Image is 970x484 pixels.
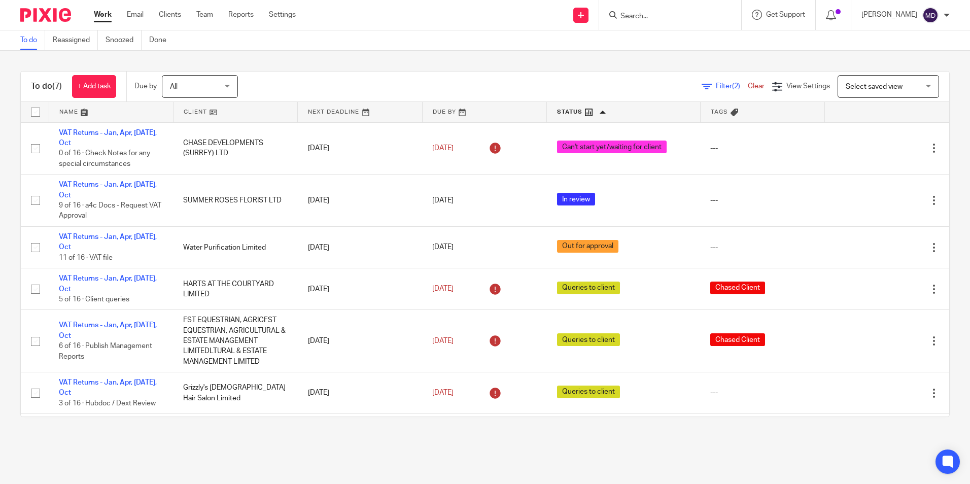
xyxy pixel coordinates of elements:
[710,388,814,398] div: ---
[20,8,71,22] img: Pixie
[298,268,422,310] td: [DATE]
[53,30,98,50] a: Reassigned
[52,82,62,90] span: (7)
[59,342,152,360] span: 6 of 16 · Publish Management Reports
[432,145,454,152] span: [DATE]
[59,150,150,167] span: 0 of 16 · Check Notes for any special circumstances
[432,244,454,251] span: [DATE]
[710,333,765,346] span: Chased Client
[106,30,142,50] a: Snoozed
[196,10,213,20] a: Team
[298,310,422,372] td: [DATE]
[432,337,454,344] span: [DATE]
[127,10,144,20] a: Email
[298,175,422,227] td: [DATE]
[20,30,45,50] a: To do
[134,81,157,91] p: Due by
[748,83,765,90] a: Clear
[173,268,297,310] td: HARTS AT THE COURTYARD LIMITED
[59,379,157,396] a: VAT Returns - Jan, Apr, [DATE], Oct
[173,122,297,175] td: CHASE DEVELOPMENTS (SURREY) LTD
[228,10,254,20] a: Reports
[557,386,620,398] span: Queries to client
[59,322,157,339] a: VAT Returns - Jan, Apr, [DATE], Oct
[432,286,454,293] span: [DATE]
[159,10,181,20] a: Clients
[173,414,297,466] td: [PERSON_NAME]
[766,11,805,18] span: Get Support
[59,233,157,251] a: VAT Returns - Jan, Apr, [DATE], Oct
[432,389,454,396] span: [DATE]
[557,193,595,205] span: In review
[149,30,174,50] a: Done
[59,202,161,220] span: 9 of 16 · a4c Docs - Request VAT Approval
[732,83,740,90] span: (2)
[557,240,618,253] span: Out for approval
[557,141,667,153] span: Can't start yet/waiting for client
[59,254,113,261] span: 11 of 16 · VAT file
[298,372,422,414] td: [DATE]
[710,243,814,253] div: ---
[269,10,296,20] a: Settings
[711,109,728,115] span: Tags
[922,7,939,23] img: svg%3E
[298,122,422,175] td: [DATE]
[710,282,765,294] span: Chased Client
[59,129,157,147] a: VAT Returns - Jan, Apr, [DATE], Oct
[94,10,112,20] a: Work
[170,83,178,90] span: All
[710,195,814,205] div: ---
[557,282,620,294] span: Queries to client
[846,83,903,90] span: Select saved view
[72,75,116,98] a: + Add task
[59,275,157,292] a: VAT Returns - Jan, Apr, [DATE], Oct
[59,296,129,303] span: 5 of 16 · Client queries
[173,310,297,372] td: FST EQUESTRIAN, AGRICFST EQUESTRIAN, AGRICULTURAL & ESTATE MANAGEMENT LIMITEDLTURAL & ESTATE MANA...
[173,372,297,414] td: Grizzly's [DEMOGRAPHIC_DATA] Hair Salon Limited
[716,83,748,90] span: Filter
[59,400,156,407] span: 3 of 16 · Hubdoc / Dext Review
[31,81,62,92] h1: To do
[861,10,917,20] p: [PERSON_NAME]
[786,83,830,90] span: View Settings
[557,333,620,346] span: Queries to client
[432,197,454,204] span: [DATE]
[173,175,297,227] td: SUMMER ROSES FLORIST LTD
[59,181,157,198] a: VAT Returns - Jan, Apr, [DATE], Oct
[298,227,422,268] td: [DATE]
[710,143,814,153] div: ---
[298,414,422,466] td: [DATE]
[173,227,297,268] td: Water Purification Limited
[619,12,711,21] input: Search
